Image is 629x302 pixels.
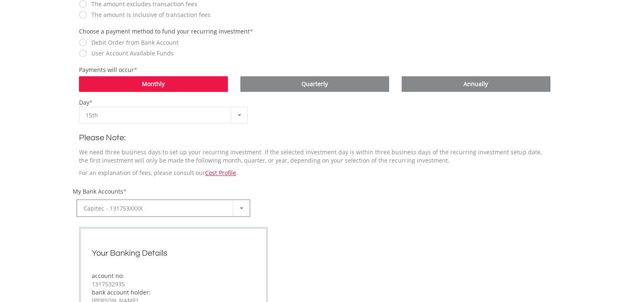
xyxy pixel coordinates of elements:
[87,38,179,47] label: Debit Order from Bank Account
[92,247,256,259] h2: Your Banking Details
[79,148,550,165] p: We need three business days to set up your recurring investment. If the selected investment day i...
[73,187,123,195] label: My Bank Accounts
[84,200,231,217] span: Capitec - 131753XXXX
[79,27,250,35] label: Choose a payment method to fund your recurring investment
[92,280,256,288] div: 1317532935
[142,80,165,88] span: Monthly
[92,272,124,280] label: account no:
[79,132,550,144] h2: Please Note:
[205,169,236,177] a: Cost Profile
[79,169,550,177] p: For an explanation of fees, please consult our .
[79,98,89,106] label: Day
[87,11,210,19] label: The amount is inclusive of transaction fees
[464,80,488,88] span: Annually
[79,66,134,74] label: Payments will occur
[92,288,151,296] label: bank account holder:
[86,107,229,124] span: 15th
[301,80,328,88] span: Quarterly
[87,49,174,58] label: User Account Available Funds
